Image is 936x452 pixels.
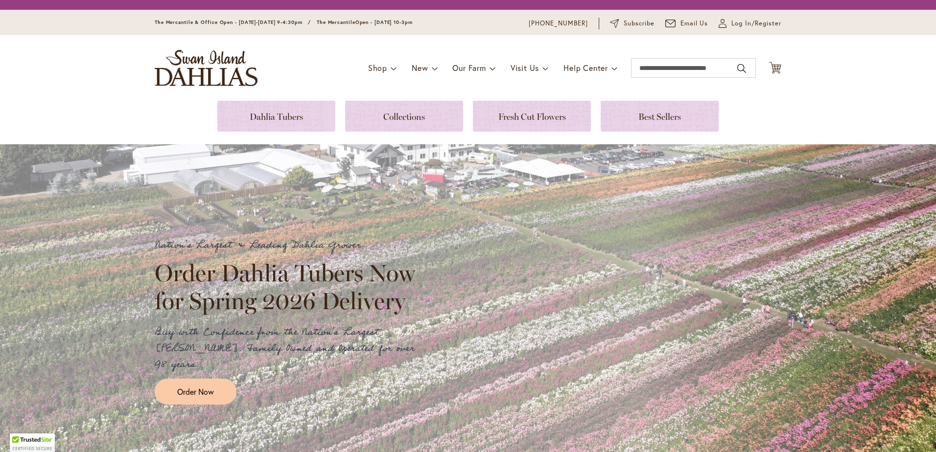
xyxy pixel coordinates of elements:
[155,379,236,405] a: Order Now
[452,63,486,73] span: Our Farm
[10,433,55,452] div: TrustedSite Certified
[155,237,424,253] p: Nation's Largest & Leading Dahlia Grower
[368,63,387,73] span: Shop
[155,259,424,314] h2: Order Dahlia Tubers Now for Spring 2026 Delivery
[719,19,781,28] a: Log In/Register
[355,19,413,25] span: Open - [DATE] 10-3pm
[680,19,708,28] span: Email Us
[177,386,214,397] span: Order Now
[529,19,588,28] a: [PHONE_NUMBER]
[665,19,708,28] a: Email Us
[563,63,608,73] span: Help Center
[412,63,428,73] span: New
[155,19,355,25] span: The Mercantile & Office Open - [DATE]-[DATE] 9-4:30pm / The Mercantile
[610,19,655,28] a: Subscribe
[155,50,257,86] a: store logo
[155,324,424,373] p: Buy with Confidence from the Nation's Largest [PERSON_NAME]. Family Owned and Operated for over 9...
[731,19,781,28] span: Log In/Register
[511,63,539,73] span: Visit Us
[624,19,655,28] span: Subscribe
